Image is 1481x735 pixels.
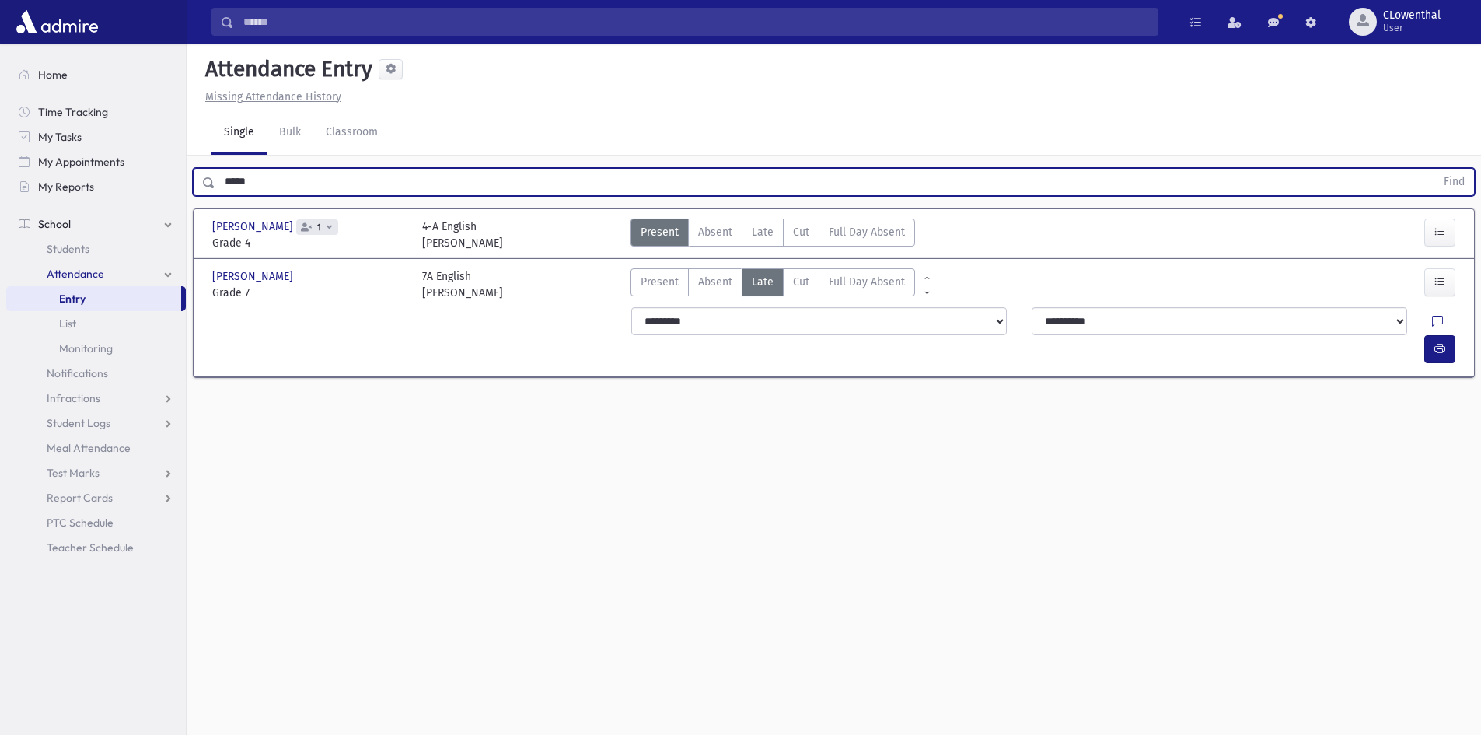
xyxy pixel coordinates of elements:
a: Meal Attendance [6,436,186,460]
span: Infractions [47,391,100,405]
span: Home [38,68,68,82]
span: User [1383,22,1441,34]
div: AttTypes [630,219,915,251]
span: Entry [59,292,86,306]
a: Student Logs [6,411,186,436]
span: CLowenthal [1383,9,1441,22]
u: Missing Attendance History [205,90,341,103]
span: [PERSON_NAME] [212,219,296,235]
span: My Appointments [38,155,124,169]
a: PTC Schedule [6,510,186,535]
span: Absent [698,224,732,240]
span: Cut [793,224,809,240]
input: Search [234,8,1158,36]
span: Late [752,274,774,290]
a: My Appointments [6,149,186,174]
a: Report Cards [6,485,186,510]
span: [PERSON_NAME] [212,268,296,285]
span: Student Logs [47,416,110,430]
div: 7A English [PERSON_NAME] [422,268,503,301]
a: Bulk [267,111,313,155]
a: Single [211,111,267,155]
a: List [6,311,186,336]
span: List [59,317,76,331]
span: Attendance [47,267,104,281]
span: Present [641,224,679,240]
span: Full Day Absent [829,224,905,240]
a: Infractions [6,386,186,411]
span: 1 [314,222,324,233]
span: Notifications [47,366,108,380]
span: My Tasks [38,130,82,144]
button: Find [1434,169,1474,195]
span: Meal Attendance [47,441,131,455]
span: My Reports [38,180,94,194]
span: Teacher Schedule [47,541,134,555]
a: Teacher Schedule [6,535,186,560]
span: Grade 4 [212,235,407,251]
span: Report Cards [47,491,113,505]
span: Monitoring [59,341,113,355]
span: PTC Schedule [47,516,114,530]
span: Full Day Absent [829,274,905,290]
span: Late [752,224,774,240]
a: My Reports [6,174,186,199]
a: My Tasks [6,124,186,149]
a: Attendance [6,261,186,286]
span: Cut [793,274,809,290]
span: School [38,217,71,231]
a: Notifications [6,361,186,386]
span: Test Marks [47,466,100,480]
a: Students [6,236,186,261]
a: Entry [6,286,181,311]
span: Absent [698,274,732,290]
span: Grade 7 [212,285,407,301]
img: AdmirePro [12,6,102,37]
span: Students [47,242,89,256]
div: 4-A English [PERSON_NAME] [422,219,503,251]
a: Time Tracking [6,100,186,124]
a: School [6,212,186,236]
span: Present [641,274,679,290]
a: Missing Attendance History [199,90,341,103]
h5: Attendance Entry [199,56,372,82]
a: Home [6,62,186,87]
div: AttTypes [630,268,915,301]
a: Test Marks [6,460,186,485]
span: Time Tracking [38,105,108,119]
a: Classroom [313,111,390,155]
a: Monitoring [6,336,186,361]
